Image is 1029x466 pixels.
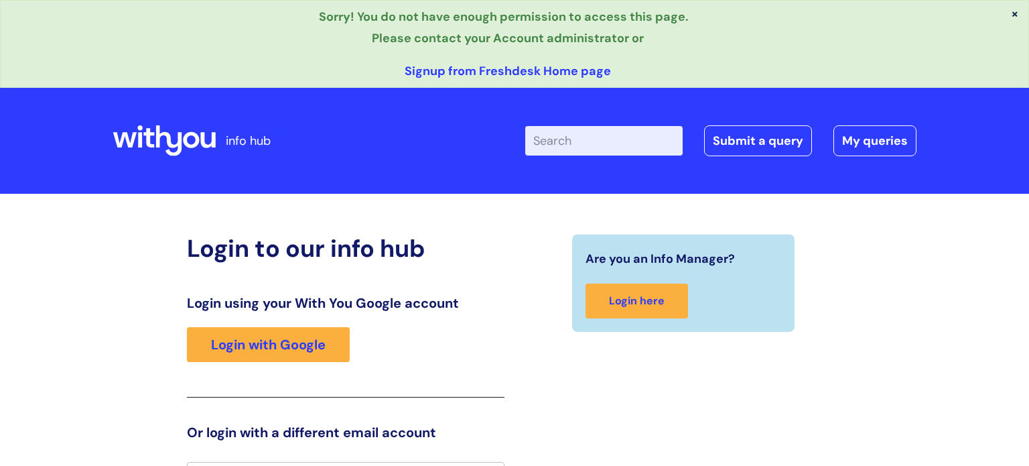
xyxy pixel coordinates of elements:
a: Login here [586,284,688,319]
span: Are you an Info Manager? [586,248,735,270]
h3: Or login with a different email account [187,424,504,441]
p: Sorry! You do not have enough permission to access this page. Please contact your Account adminis... [10,6,1005,50]
button: × [1011,7,1019,19]
a: Submit a query [704,125,812,156]
a: My queries [833,125,916,156]
h2: Login to our info hub [187,234,504,263]
a: Signup from Freshdesk Home page [405,63,611,79]
input: Search [525,126,683,156]
p: info hub [226,130,271,152]
a: Login with Google [187,327,350,362]
h3: Login using your With You Google account [187,295,504,311]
